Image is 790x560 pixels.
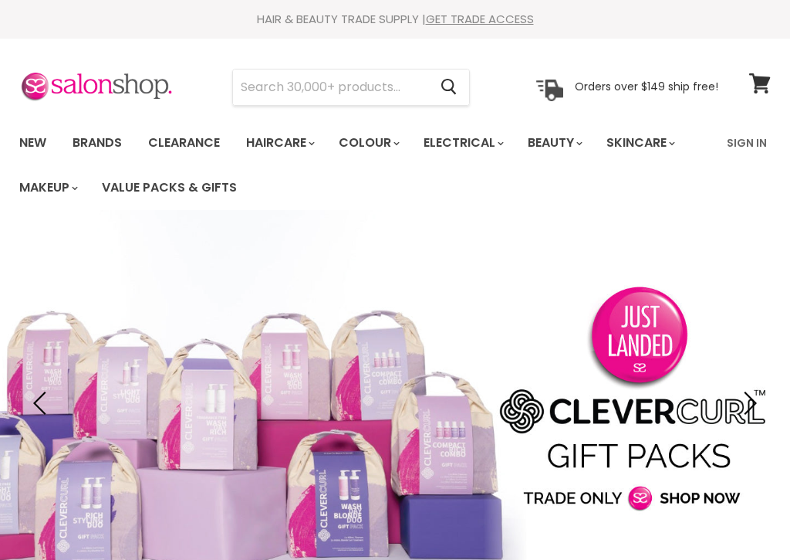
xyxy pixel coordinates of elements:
[90,171,248,204] a: Value Packs & Gifts
[732,388,763,419] button: Next
[516,127,592,159] a: Beauty
[717,127,776,159] a: Sign In
[412,127,513,159] a: Electrical
[137,127,231,159] a: Clearance
[61,127,133,159] a: Brands
[595,127,684,159] a: Skincare
[428,70,469,105] button: Search
[8,127,58,159] a: New
[8,120,717,210] ul: Main menu
[327,127,409,159] a: Colour
[232,69,470,106] form: Product
[8,171,87,204] a: Makeup
[575,80,718,93] p: Orders over $149 ship free!
[27,388,58,419] button: Previous
[235,127,324,159] a: Haircare
[426,11,534,27] a: GET TRADE ACCESS
[233,70,428,105] input: Search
